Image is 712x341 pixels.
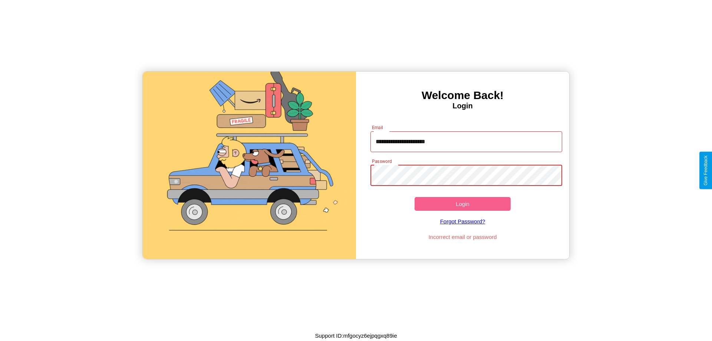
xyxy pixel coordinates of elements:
label: Email [372,124,383,131]
h3: Welcome Back! [356,89,569,102]
a: Forgot Password? [367,211,559,232]
button: Login [415,197,511,211]
p: Support ID: mfgocyz6ejpqgxq89ie [315,331,397,341]
img: gif [143,72,356,259]
div: Give Feedback [703,155,708,186]
label: Password [372,158,392,164]
h4: Login [356,102,569,110]
p: Incorrect email or password [367,232,559,242]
